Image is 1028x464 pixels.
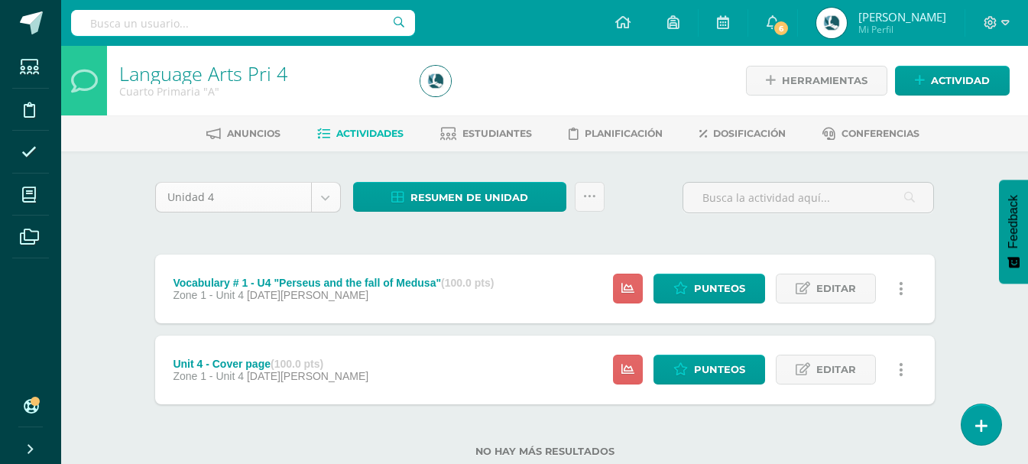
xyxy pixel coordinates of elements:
[119,60,287,86] a: Language Arts Pri 4
[167,183,300,212] span: Unidad 4
[999,180,1028,284] button: Feedback - Mostrar encuesta
[441,277,494,289] strong: (100.0 pts)
[420,66,451,96] img: 0db7ad12a37ea8aabdf6c45f28ac505c.png
[317,122,404,146] a: Actividades
[247,370,368,382] span: [DATE][PERSON_NAME]
[782,67,867,95] span: Herramientas
[858,9,946,24] span: [PERSON_NAME]
[822,122,919,146] a: Conferencias
[683,183,933,213] input: Busca la actividad aquí...
[773,20,790,37] span: 6
[410,183,528,212] span: Resumen de unidad
[713,128,786,139] span: Dosificación
[858,23,946,36] span: Mi Perfil
[119,63,402,84] h1: Language Arts Pri 4
[653,274,765,303] a: Punteos
[569,122,663,146] a: Planificación
[931,67,990,95] span: Actividad
[699,122,786,146] a: Dosificación
[816,355,856,384] span: Editar
[440,122,532,146] a: Estudiantes
[247,289,368,301] span: [DATE][PERSON_NAME]
[71,10,415,36] input: Busca un usuario...
[694,274,745,303] span: Punteos
[119,84,402,99] div: Cuarto Primaria 'A'
[173,358,368,370] div: Unit 4 - Cover page
[336,128,404,139] span: Actividades
[895,66,1010,96] a: Actividad
[155,446,935,457] label: No hay más resultados
[816,274,856,303] span: Editar
[816,8,847,38] img: 0db7ad12a37ea8aabdf6c45f28ac505c.png
[694,355,745,384] span: Punteos
[462,128,532,139] span: Estudiantes
[156,183,340,212] a: Unidad 4
[746,66,887,96] a: Herramientas
[353,182,566,212] a: Resumen de unidad
[206,122,281,146] a: Anuncios
[653,355,765,385] a: Punteos
[173,277,494,289] div: Vocabulary # 1 - U4 "Perseus and the fall of Medusa"
[1007,195,1020,248] span: Feedback
[227,128,281,139] span: Anuncios
[173,289,244,301] span: Zone 1 - Unit 4
[271,358,323,370] strong: (100.0 pts)
[842,128,919,139] span: Conferencias
[585,128,663,139] span: Planificación
[173,370,244,382] span: Zone 1 - Unit 4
